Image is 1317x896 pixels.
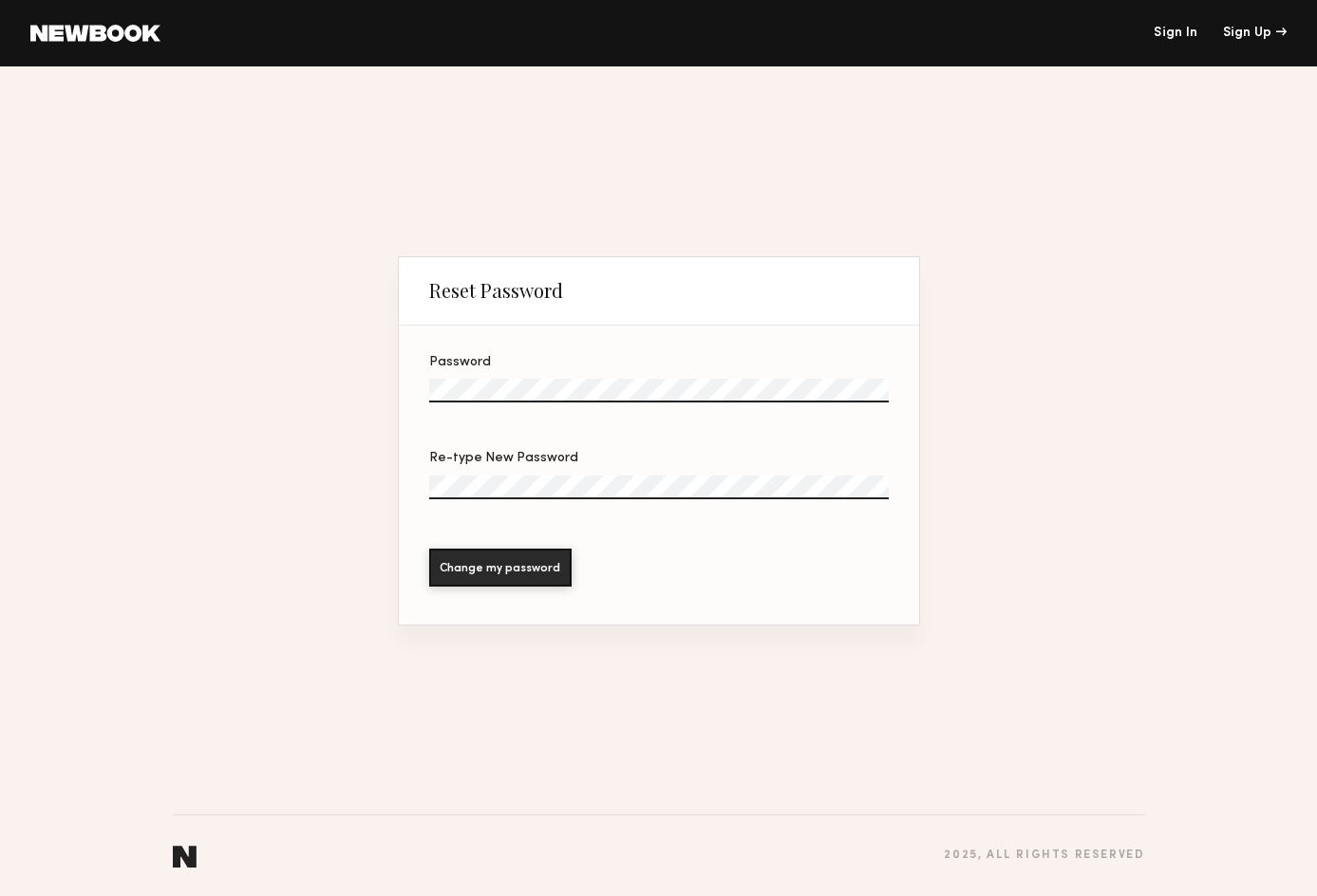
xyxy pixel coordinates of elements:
[944,849,1144,862] div: 2025 , all rights reserved
[429,379,889,402] input: Password
[429,476,889,499] input: Re-type New Password
[429,549,572,587] button: Change my password
[429,279,563,302] div: Reset Password
[1223,27,1287,40] div: Sign Up
[1154,27,1197,40] a: Sign In
[429,452,889,465] div: Re-type New Password
[429,356,889,369] div: Password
